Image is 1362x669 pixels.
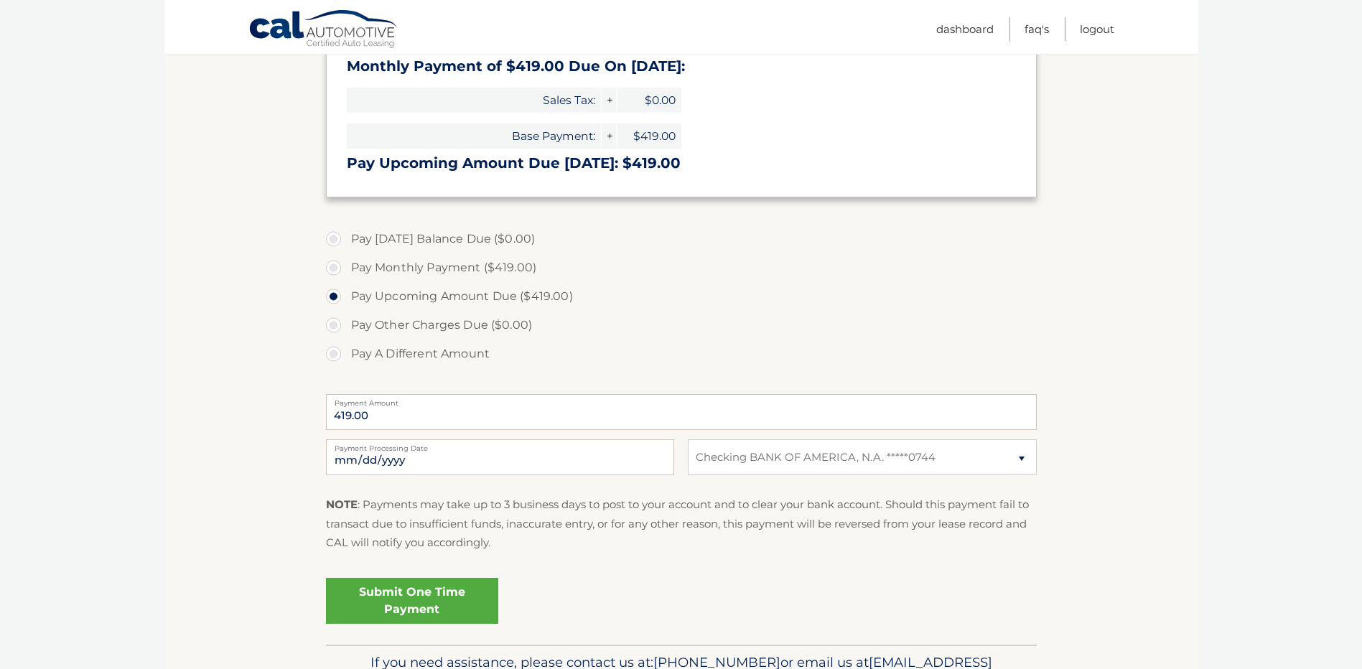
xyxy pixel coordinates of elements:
h3: Pay Upcoming Amount Due [DATE]: $419.00 [347,154,1016,172]
input: Payment Date [326,439,674,475]
span: + [602,123,616,149]
span: Base Payment: [347,123,601,149]
span: + [602,88,616,113]
span: $0.00 [617,88,681,113]
label: Payment Amount [326,394,1037,406]
span: $419.00 [617,123,681,149]
a: FAQ's [1025,17,1049,41]
label: Pay Monthly Payment ($419.00) [326,253,1037,282]
label: Pay A Different Amount [326,340,1037,368]
span: Sales Tax: [347,88,601,113]
label: Pay Upcoming Amount Due ($419.00) [326,282,1037,311]
h3: Monthly Payment of $419.00 Due On [DATE]: [347,57,1016,75]
a: Logout [1080,17,1114,41]
input: Payment Amount [326,394,1037,430]
label: Pay Other Charges Due ($0.00) [326,311,1037,340]
a: Cal Automotive [248,9,399,51]
p: : Payments may take up to 3 business days to post to your account and to clear your bank account.... [326,495,1037,552]
strong: NOTE [326,497,358,511]
label: Pay [DATE] Balance Due ($0.00) [326,225,1037,253]
label: Payment Processing Date [326,439,674,451]
a: Dashboard [936,17,994,41]
a: Submit One Time Payment [326,578,498,624]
